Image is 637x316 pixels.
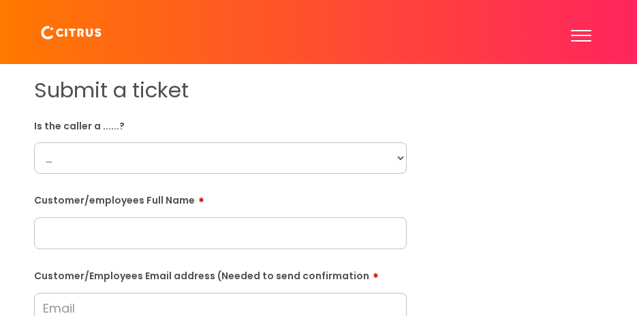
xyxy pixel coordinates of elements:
[34,266,407,282] label: Customer/Employees Email address (Needed to send confirmation
[34,190,407,206] label: Customer/employees Full Name
[34,118,407,132] label: Is the caller a ......?
[34,78,407,103] h1: Submit a ticket
[565,11,596,53] button: Toggle Navigation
